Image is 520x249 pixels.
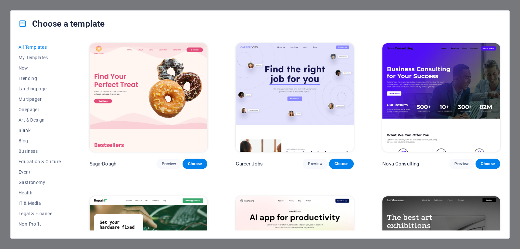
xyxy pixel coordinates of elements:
[19,63,61,73] button: New
[454,161,469,166] span: Preview
[19,94,61,104] button: Multipager
[449,159,474,169] button: Preview
[19,42,61,52] button: All Templates
[329,159,354,169] button: Choose
[19,211,61,216] span: Legal & Finance
[157,159,181,169] button: Preview
[19,208,61,219] button: Legal & Finance
[19,221,61,227] span: Non-Profit
[19,65,61,71] span: New
[19,104,61,115] button: Onepager
[183,159,207,169] button: Choose
[19,86,61,91] span: Landingpage
[90,161,116,167] p: SugarDough
[19,19,105,29] h4: Choose a template
[19,198,61,208] button: IT & Media
[382,161,419,167] p: Nova Consulting
[19,169,61,175] span: Event
[19,219,61,229] button: Non-Profit
[19,149,61,154] span: Business
[308,161,322,166] span: Preview
[19,190,61,195] span: Health
[19,73,61,84] button: Trending
[19,156,61,167] button: Education & Culture
[19,146,61,156] button: Business
[19,55,61,60] span: My Templates
[19,180,61,185] span: Gastronomy
[188,161,202,166] span: Choose
[19,128,61,133] span: Blank
[19,76,61,81] span: Trending
[19,229,61,240] button: Performance
[19,107,61,112] span: Onepager
[19,177,61,188] button: Gastronomy
[236,161,263,167] p: Career Jobs
[19,136,61,146] button: Blog
[19,115,61,125] button: Art & Design
[90,43,208,152] img: SugarDough
[19,188,61,198] button: Health
[382,43,500,152] img: Nova Consulting
[19,159,61,164] span: Education & Culture
[19,125,61,136] button: Blank
[476,159,500,169] button: Choose
[334,161,349,166] span: Choose
[19,45,61,50] span: All Templates
[303,159,327,169] button: Preview
[19,84,61,94] button: Landingpage
[19,138,61,143] span: Blog
[19,117,61,123] span: Art & Design
[481,161,495,166] span: Choose
[19,167,61,177] button: Event
[236,43,354,152] img: Career Jobs
[162,161,176,166] span: Preview
[19,52,61,63] button: My Templates
[19,97,61,102] span: Multipager
[19,201,61,206] span: IT & Media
